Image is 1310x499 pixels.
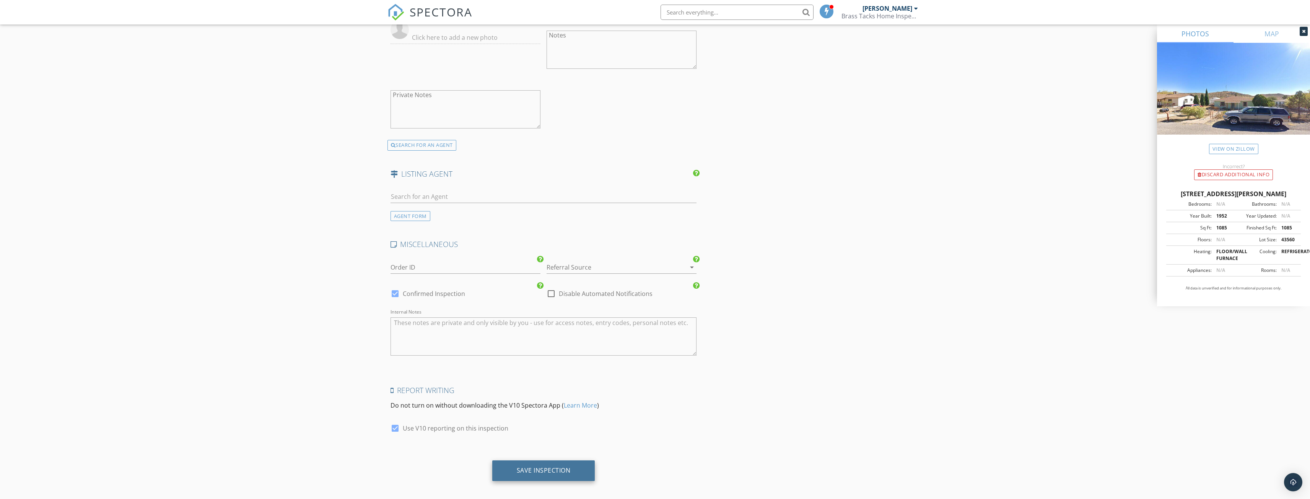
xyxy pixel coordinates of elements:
[1281,267,1290,273] span: N/A
[1168,224,1212,231] div: Sq Ft:
[391,239,697,249] h4: MISCELLANEOUS
[1168,213,1212,219] div: Year Built:
[841,12,918,20] div: Brass Tacks Home Inspections
[1168,267,1212,274] div: Appliances:
[391,401,697,410] p: Do not turn on without downloading the V10 Spectora App ( )
[1157,163,1310,169] div: Incorrect?
[564,401,597,410] a: Learn More
[1166,286,1301,291] p: All data is unverified and for informational purposes only.
[1216,267,1225,273] span: N/A
[1234,24,1310,43] a: MAP
[1212,248,1234,262] div: FLOOR/WALL FURNACE
[387,140,456,151] div: SEARCH FOR AN AGENT
[517,466,571,474] div: Save Inspection
[862,5,912,12] div: [PERSON_NAME]
[1212,213,1234,219] div: 1952
[1209,144,1258,154] a: View on Zillow
[391,21,409,39] img: default-user-f0147aede5fd5fa78ca7ade42f37bd4542148d508eef1c3d3ea960f66861d68b.jpg
[387,10,472,26] a: SPECTORA
[1166,189,1301,198] div: [STREET_ADDRESS][PERSON_NAME]
[387,4,404,21] img: The Best Home Inspection Software - Spectora
[1281,201,1290,207] span: N/A
[1277,224,1299,231] div: 1085
[391,385,697,395] h4: Report Writing
[1277,236,1299,243] div: 43560
[1281,213,1290,219] span: N/A
[1216,201,1225,207] span: N/A
[1277,248,1299,262] div: REFRIGERATOR
[410,4,472,20] span: SPECTORA
[1284,473,1302,491] div: Open Intercom Messenger
[1216,236,1225,243] span: N/A
[403,424,508,432] label: Use V10 reporting on this inspection
[403,290,465,297] label: Confirmed Inspection
[1157,24,1234,43] a: PHOTOS
[1168,236,1212,243] div: Floors:
[391,169,697,179] h4: LISTING AGENT
[661,5,814,20] input: Search everything...
[559,290,653,297] label: Disable Automated Notifications
[1212,224,1234,231] div: 1085
[687,263,696,272] i: arrow_drop_down
[1234,201,1277,208] div: Bathrooms:
[1168,201,1212,208] div: Bedrooms:
[1234,236,1277,243] div: Lot Size:
[1234,224,1277,231] div: Finished Sq Ft:
[391,317,697,356] textarea: Internal Notes
[1194,169,1273,180] div: Discard Additional info
[1168,248,1212,262] div: Heating:
[391,31,540,44] input: Click here to add a new photo
[547,31,696,69] textarea: Notes
[391,211,430,221] div: AGENT FORM
[1234,267,1277,274] div: Rooms:
[1234,213,1277,219] div: Year Updated:
[391,190,697,203] input: Search for an Agent
[1234,248,1277,262] div: Cooling:
[1157,43,1310,153] img: streetview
